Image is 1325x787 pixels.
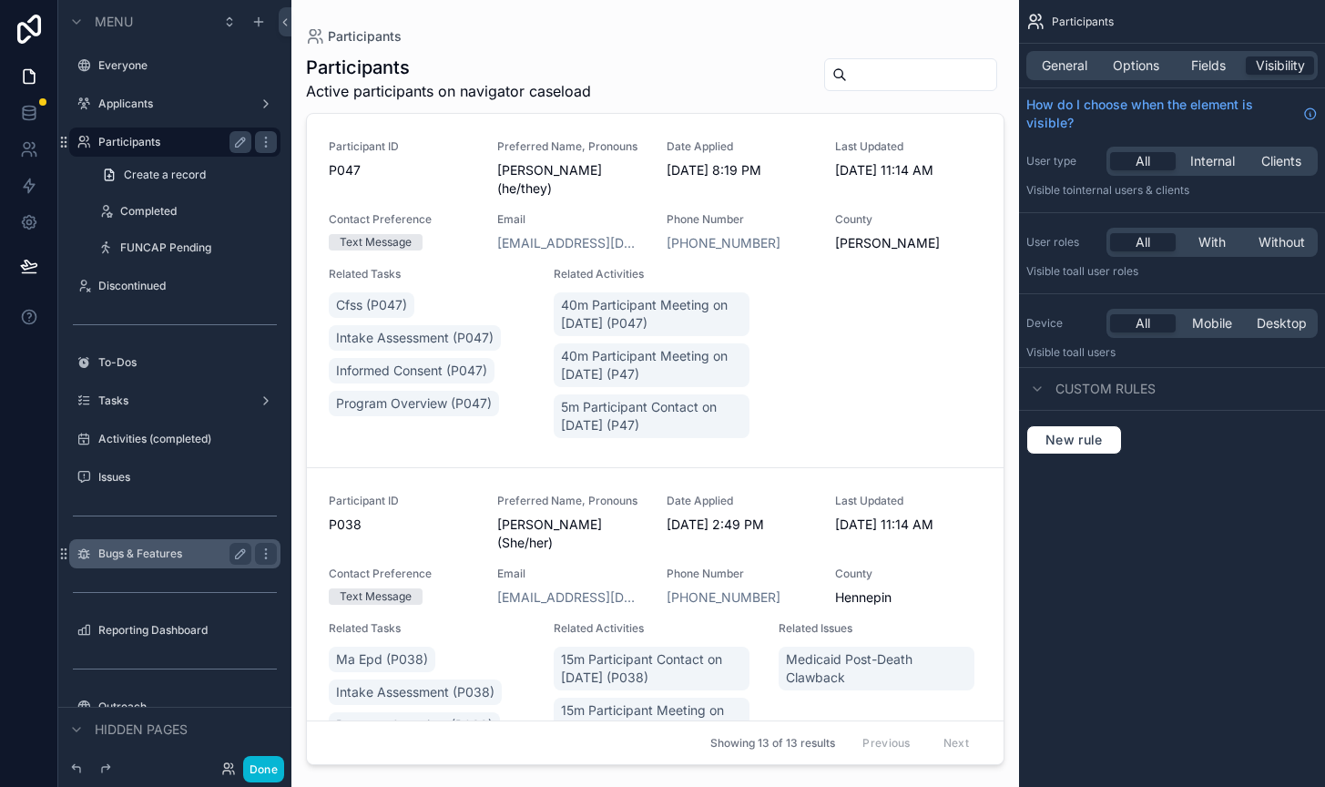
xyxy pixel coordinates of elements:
span: Internal [1190,152,1235,170]
span: Create a record [124,168,206,182]
span: Participants [1052,15,1114,29]
label: Discontinued [98,279,277,293]
label: To-Dos [98,355,277,370]
span: Showing 13 of 13 results [710,736,835,751]
label: Activities (completed) [98,432,277,446]
button: New rule [1026,425,1122,455]
a: How do I choose when the element is visible? [1026,96,1318,132]
span: Clients [1261,152,1301,170]
span: Visibility [1256,56,1305,75]
span: Internal users & clients [1073,183,1189,197]
span: Fields [1191,56,1226,75]
label: User roles [1026,235,1099,250]
span: Custom rules [1055,380,1156,398]
label: Outreach [98,700,277,714]
span: All [1136,314,1150,332]
span: Without [1259,233,1305,251]
label: FUNCAP Pending [120,240,277,255]
label: Completed [120,204,277,219]
span: All [1136,233,1150,251]
a: Create a record [91,160,280,189]
span: Menu [95,13,133,31]
label: Participants [98,135,244,149]
span: General [1042,56,1087,75]
label: Applicants [98,97,251,111]
span: all users [1073,345,1116,359]
p: Visible to [1026,264,1318,279]
button: Done [243,756,284,782]
span: Mobile [1192,314,1232,332]
p: Visible to [1026,345,1318,360]
span: How do I choose when the element is visible? [1026,96,1296,132]
label: Issues [98,470,277,485]
span: All user roles [1073,264,1138,278]
span: Options [1113,56,1159,75]
span: Hidden pages [95,721,188,739]
label: User type [1026,154,1099,169]
p: Visible to [1026,183,1318,198]
label: Bugs & Features [98,547,244,561]
label: Reporting Dashboard [98,623,277,638]
span: New rule [1038,432,1110,448]
span: Desktop [1257,314,1307,332]
span: With [1198,233,1226,251]
label: Tasks [98,393,251,408]
span: All [1136,152,1150,170]
label: Device [1026,316,1099,331]
label: Everyone [98,58,277,73]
